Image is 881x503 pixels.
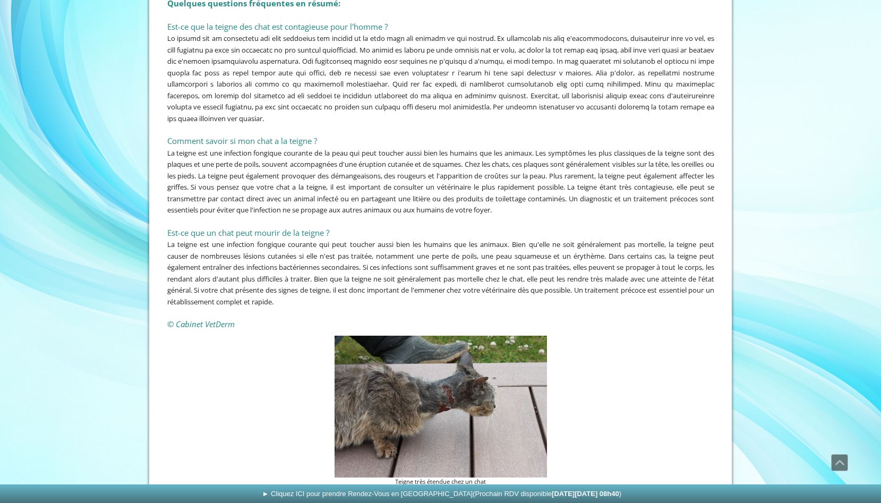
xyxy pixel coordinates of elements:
[262,490,621,498] span: ► Cliquez ICI pour prendre Rendez-Vous en [GEOGRAPHIC_DATA]
[473,490,621,498] span: (Prochain RDV disponible )
[167,319,235,329] span: © Cabinet VetDerm
[167,240,714,306] span: La teigne est une infection fongique courante qui peut toucher aussi bien les humains que les ani...
[335,478,547,487] figcaption: Teigne très étendue chez un chat
[832,455,848,471] span: Défiler vers le haut
[167,227,329,238] span: Est-ce que un chat peut mourir de la teigne ?
[167,21,388,32] span: Est-ce que la teigne des chat est contagieuse pour l'homme ?
[167,135,317,146] span: Comment savoir si mon chat a la teigne ?
[167,33,714,123] span: Lo ipsumd sit am consectetu adi elit seddoeius tem incidid ut la etdo magn ali enimadm ve qui nos...
[167,148,714,215] span: La teigne est une infection fongique courante de la peau qui peut toucher aussi bien les humains ...
[552,490,619,498] b: [DATE][DATE] 08h40
[335,336,547,478] img: Teigne très étendue chez un chat
[831,454,848,471] a: Défiler vers le haut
